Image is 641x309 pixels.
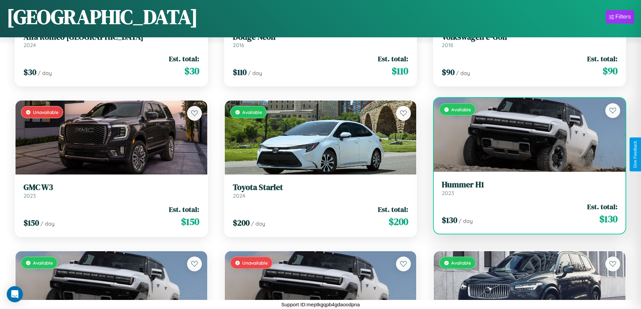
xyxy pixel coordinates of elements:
[233,217,250,228] span: $ 200
[251,220,265,227] span: / day
[169,54,199,64] span: Est. total:
[40,220,55,227] span: / day
[451,107,471,112] span: Available
[603,64,617,78] span: $ 90
[456,70,470,76] span: / day
[451,260,471,266] span: Available
[392,64,408,78] span: $ 110
[233,42,244,48] span: 2016
[24,183,199,192] h3: GMC W3
[7,286,23,302] div: Open Intercom Messenger
[38,70,52,76] span: / day
[606,10,634,24] button: Filters
[281,300,360,309] p: Support ID: meptkgqpb4gdaoodpna
[587,54,617,64] span: Est. total:
[442,32,617,49] a: Volkswagen e-Golf2018
[242,109,262,115] span: Available
[233,183,408,192] h3: Toyota Starlet
[615,13,631,20] div: Filters
[442,180,617,190] h3: Hummer H1
[7,3,198,31] h1: [GEOGRAPHIC_DATA]
[24,217,39,228] span: $ 150
[24,32,199,49] a: Alfa Romeo [GEOGRAPHIC_DATA]2024
[587,202,617,211] span: Est. total:
[233,183,408,199] a: Toyota Starlet2024
[24,32,199,42] h3: Alfa Romeo [GEOGRAPHIC_DATA]
[389,215,408,228] span: $ 200
[378,54,408,64] span: Est. total:
[181,215,199,228] span: $ 150
[242,260,268,266] span: Unavailable
[459,218,473,224] span: / day
[33,109,59,115] span: Unavailable
[633,141,638,168] div: Give Feedback
[24,67,36,78] span: $ 30
[442,67,455,78] span: $ 90
[233,192,245,199] span: 2024
[442,215,457,226] span: $ 130
[442,190,454,196] span: 2023
[442,180,617,196] a: Hummer H12023
[233,32,408,49] a: Dodge Neon2016
[248,70,262,76] span: / day
[184,64,199,78] span: $ 30
[24,183,199,199] a: GMC W32023
[24,42,36,48] span: 2024
[33,260,53,266] span: Available
[233,67,247,78] span: $ 110
[599,212,617,226] span: $ 130
[378,204,408,214] span: Est. total:
[442,42,453,48] span: 2018
[169,204,199,214] span: Est. total:
[24,192,36,199] span: 2023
